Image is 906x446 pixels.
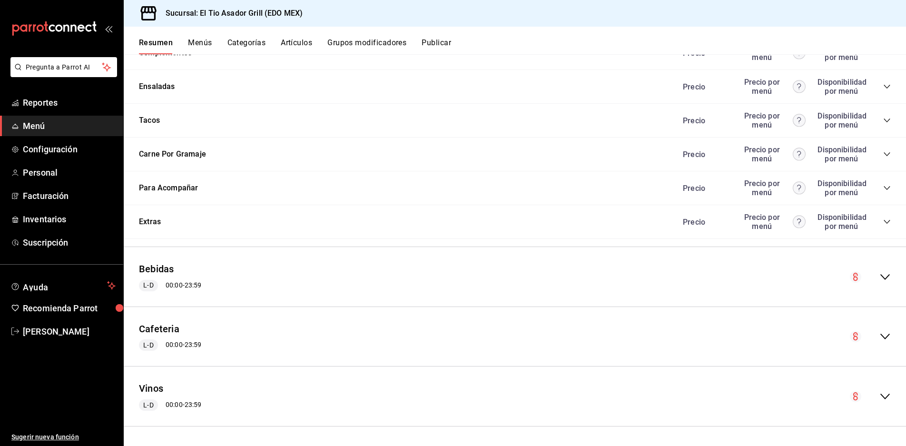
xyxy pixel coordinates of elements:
button: open_drawer_menu [105,25,112,32]
button: collapse-category-row [883,184,891,192]
button: Categorías [227,38,266,54]
div: Disponibilidad por menú [817,179,865,197]
button: Vinos [139,382,163,396]
button: Extras [139,217,161,228]
button: Bebidas [139,262,174,276]
div: Precio por menú [739,179,806,197]
div: Disponibilidad por menú [817,111,865,129]
span: L-D [139,280,157,290]
div: collapse-menu-row [124,374,906,418]
button: Para Acompañar [139,183,198,194]
div: 00:00 - 23:59 [139,399,201,411]
button: Tacos [139,115,160,126]
span: Inventarios [23,213,116,226]
span: [PERSON_NAME] [23,325,116,338]
button: Pregunta a Parrot AI [10,57,117,77]
div: Precio [673,116,734,125]
button: Resumen [139,38,173,54]
button: Artículos [281,38,312,54]
div: collapse-menu-row [124,255,906,299]
div: 00:00 - 23:59 [139,280,201,291]
div: collapse-menu-row [124,315,906,359]
h3: Sucursal: El Tio Asador Grill (EDO MEX) [158,8,303,19]
button: Menús [188,38,212,54]
span: Menú [23,119,116,132]
span: Reportes [23,96,116,109]
div: Precio por menú [739,213,806,231]
div: Precio [673,150,734,159]
span: Recomienda Parrot [23,302,116,315]
button: collapse-category-row [883,117,891,124]
span: Facturación [23,189,116,202]
button: collapse-category-row [883,150,891,158]
a: Pregunta a Parrot AI [7,69,117,79]
div: Disponibilidad por menú [817,213,865,231]
div: 00:00 - 23:59 [139,339,201,351]
div: Precio [673,82,734,91]
div: Precio [673,184,734,193]
span: Configuración [23,143,116,156]
div: Precio por menú [739,78,806,96]
button: collapse-category-row [883,218,891,226]
button: Cafeteria [139,322,179,336]
span: L-D [139,340,157,350]
span: Suscripción [23,236,116,249]
div: Disponibilidad por menú [817,145,865,163]
div: Precio por menú [739,145,806,163]
button: collapse-category-row [883,83,891,90]
span: Personal [23,166,116,179]
button: Publicar [422,38,451,54]
span: Pregunta a Parrot AI [26,62,102,72]
div: Precio [673,218,734,227]
span: Ayuda [23,280,103,291]
div: navigation tabs [139,38,906,54]
button: Carne Por Gramaje [139,149,206,160]
button: Ensaladas [139,81,175,92]
button: Grupos modificadores [327,38,406,54]
span: Sugerir nueva función [11,432,116,442]
span: L-D [139,400,157,410]
div: Disponibilidad por menú [817,78,865,96]
div: Precio por menú [739,111,806,129]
